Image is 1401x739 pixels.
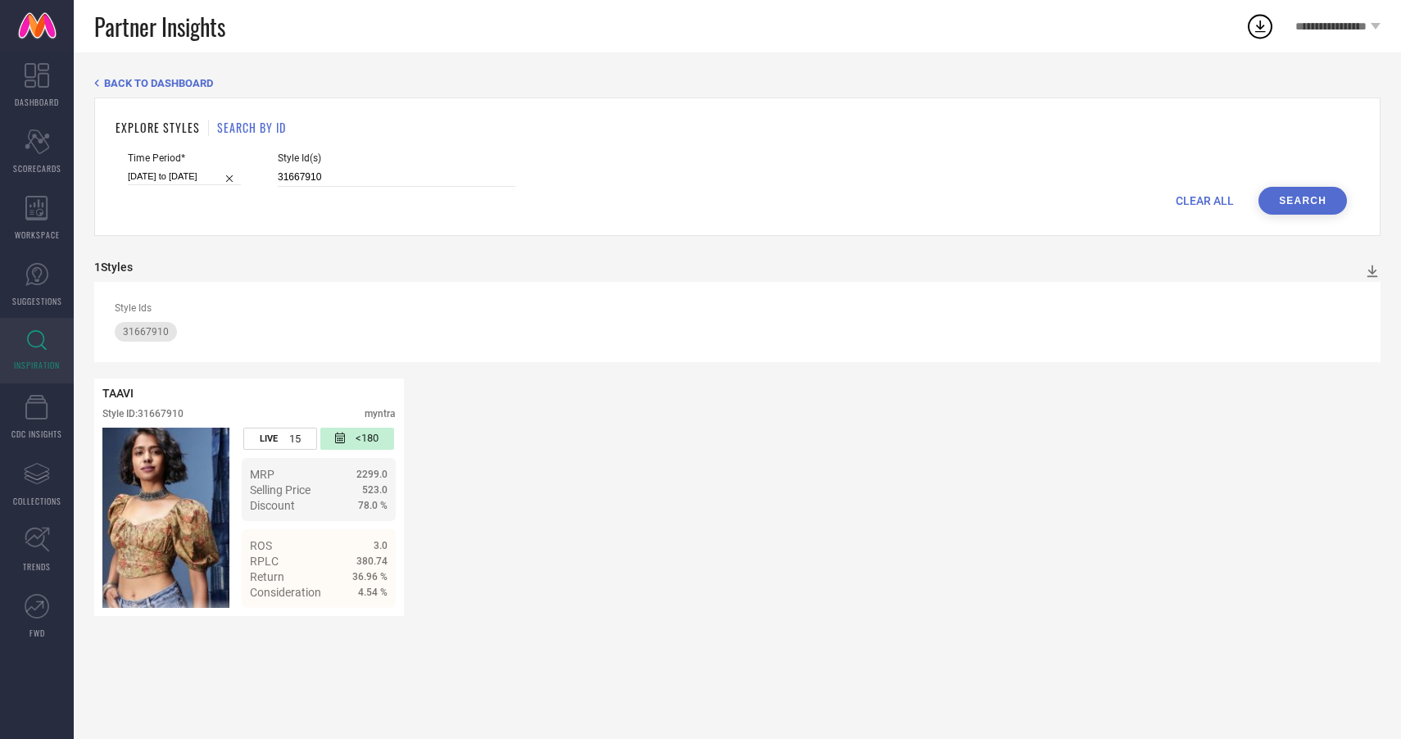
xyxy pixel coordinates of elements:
span: BACK TO DASHBOARD [104,77,213,89]
span: SUGGESTIONS [12,295,62,307]
span: SCORECARDS [13,162,61,175]
span: CDC INSIGHTS [11,428,62,440]
span: FWD [29,627,45,639]
span: WORKSPACE [15,229,60,241]
h1: EXPLORE STYLES [116,119,200,136]
span: TAAVI [102,387,134,400]
img: Style preview image [102,428,229,608]
span: MRP [250,468,274,481]
span: 4.54 % [358,587,388,598]
span: Details [351,615,388,628]
span: Consideration [250,586,321,599]
span: COLLECTIONS [13,495,61,507]
div: Click to view image [102,428,229,608]
span: TRENDS [23,560,51,573]
span: ROS [250,539,272,552]
input: Enter comma separated style ids e.g. 12345, 67890 [278,168,515,187]
span: 36.96 % [352,571,388,583]
span: <180 [356,432,379,446]
div: Style Ids [115,302,1360,314]
span: 31667910 [123,326,169,338]
span: INSPIRATION [14,359,60,371]
a: Details [334,615,388,628]
span: 15 [289,433,301,445]
div: Back TO Dashboard [94,77,1381,89]
input: Select time period [128,168,241,185]
span: 2299.0 [356,469,388,480]
span: 523.0 [362,484,388,496]
div: Number of days the style has been live on the platform [243,428,317,450]
div: Number of days since the style was first listed on the platform [320,428,394,450]
span: Time Period* [128,152,241,164]
span: Style Id(s) [278,152,515,164]
div: myntra [365,408,396,419]
div: Open download list [1245,11,1275,41]
span: 3.0 [374,540,388,551]
div: 1 Styles [94,261,133,274]
span: Partner Insights [94,10,225,43]
span: Discount [250,499,295,512]
button: Search [1258,187,1347,215]
span: CLEAR ALL [1176,194,1234,207]
span: 78.0 % [358,500,388,511]
span: DASHBOARD [15,96,59,108]
span: Selling Price [250,483,311,496]
span: LIVE [260,433,278,444]
span: RPLC [250,555,279,568]
div: Style ID: 31667910 [102,408,184,419]
span: 380.74 [356,555,388,567]
h1: SEARCH BY ID [217,119,286,136]
span: Return [250,570,284,583]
